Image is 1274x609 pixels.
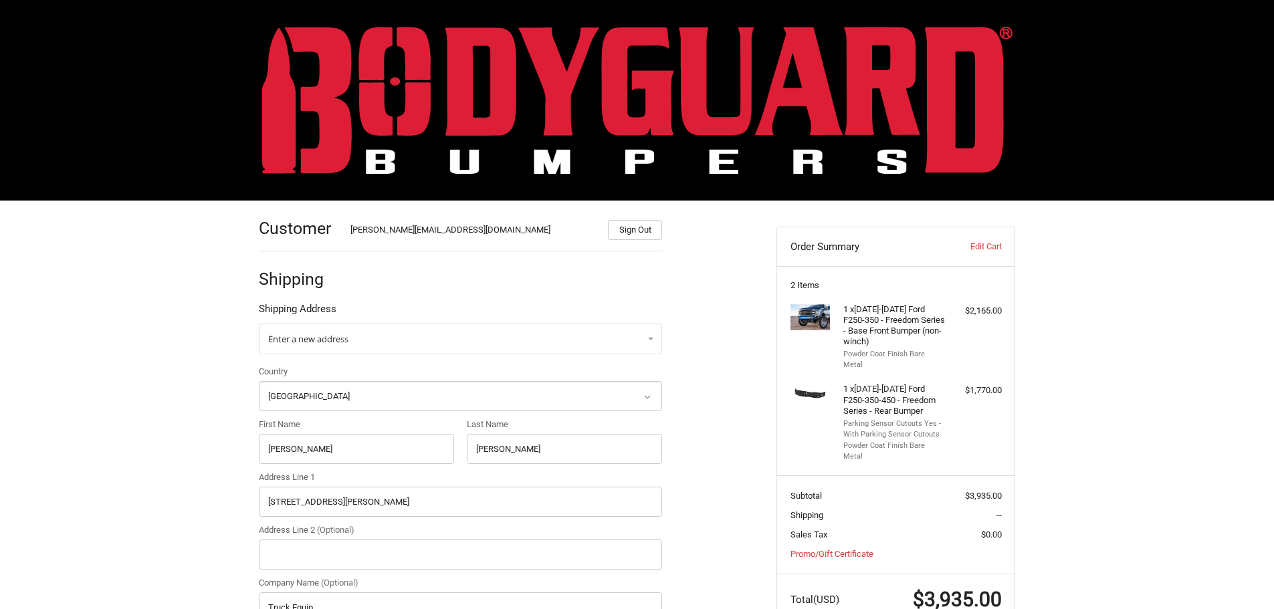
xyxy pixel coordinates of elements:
[843,418,946,441] li: Parking Sensor Cutouts Yes - With Parking Sensor Cutouts
[790,491,822,501] span: Subtotal
[790,529,827,539] span: Sales Tax
[996,510,1002,520] span: --
[965,491,1002,501] span: $3,935.00
[467,418,662,431] label: Last Name
[259,269,337,289] h2: Shipping
[608,220,662,240] button: Sign Out
[259,471,662,484] label: Address Line 1
[843,384,946,416] h4: 1 x [DATE]-[DATE] Ford F250-350-450 - Freedom Series - Rear Bumper
[843,304,946,348] h4: 1 x [DATE]-[DATE] Ford F250-350 - Freedom Series - Base Front Bumper (non-winch)
[259,576,662,590] label: Company Name
[790,510,823,520] span: Shipping
[262,26,1013,174] img: BODYGUARD BUMPERS
[268,333,348,345] span: Enter a new address
[259,365,662,378] label: Country
[259,218,337,239] h2: Customer
[949,304,1002,318] div: $2,165.00
[350,223,595,240] div: [PERSON_NAME][EMAIL_ADDRESS][DOMAIN_NAME]
[259,418,454,431] label: First Name
[843,349,946,371] li: Powder Coat Finish Bare Metal
[321,578,358,588] small: (Optional)
[790,280,1002,291] h3: 2 Items
[843,441,946,463] li: Powder Coat Finish Bare Metal
[1207,545,1274,609] iframe: Chat Widget
[949,384,1002,397] div: $1,770.00
[790,549,873,559] a: Promo/Gift Certificate
[935,240,1001,253] a: Edit Cart
[790,240,936,253] h3: Order Summary
[790,594,839,606] span: Total (USD)
[259,324,662,354] a: Enter or select a different address
[317,525,354,535] small: (Optional)
[259,301,336,323] legend: Shipping Address
[259,523,662,537] label: Address Line 2
[981,529,1002,539] span: $0.00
